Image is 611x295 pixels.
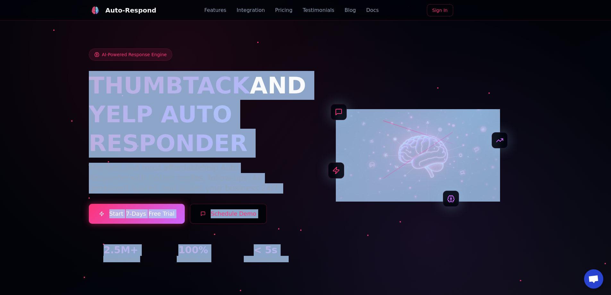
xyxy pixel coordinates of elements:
a: Features [204,6,226,14]
a: Testimonials [303,6,335,14]
a: Integration [237,6,265,14]
div: Responses Sent [89,256,153,262]
a: Pricing [275,6,293,14]
a: Start7-DaysFree Trial [89,204,185,224]
p: The Best and most affordable with instant replies, follow-ups, AI-generated quotes, and scales yo... [89,163,298,194]
button: Schedule Demo [190,204,267,224]
span: THUMBTACK [89,72,250,99]
img: AI Neural Network Brain [336,109,500,202]
span: AI-Powered Response Engine [102,51,167,58]
div: Open chat [584,269,603,289]
h1: YELP AUTO RESPONDER [89,100,298,158]
div: < 5s [233,244,298,256]
a: Auto-Respond [89,4,157,17]
div: Avg Response Time [233,256,298,262]
div: Response Rate [161,256,225,262]
a: Blog [344,6,356,14]
a: Sign In [427,4,453,16]
div: 100% [161,244,225,256]
iframe: Sign in with Google Button [455,4,526,18]
div: 2.5M+ [89,244,153,256]
img: logo.svg [91,6,99,14]
a: Docs [366,6,379,14]
span: 7-Days [126,209,146,218]
span: Yelp Auto Responder [89,163,239,183]
div: Auto-Respond [106,6,157,15]
span: AND [250,72,306,99]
